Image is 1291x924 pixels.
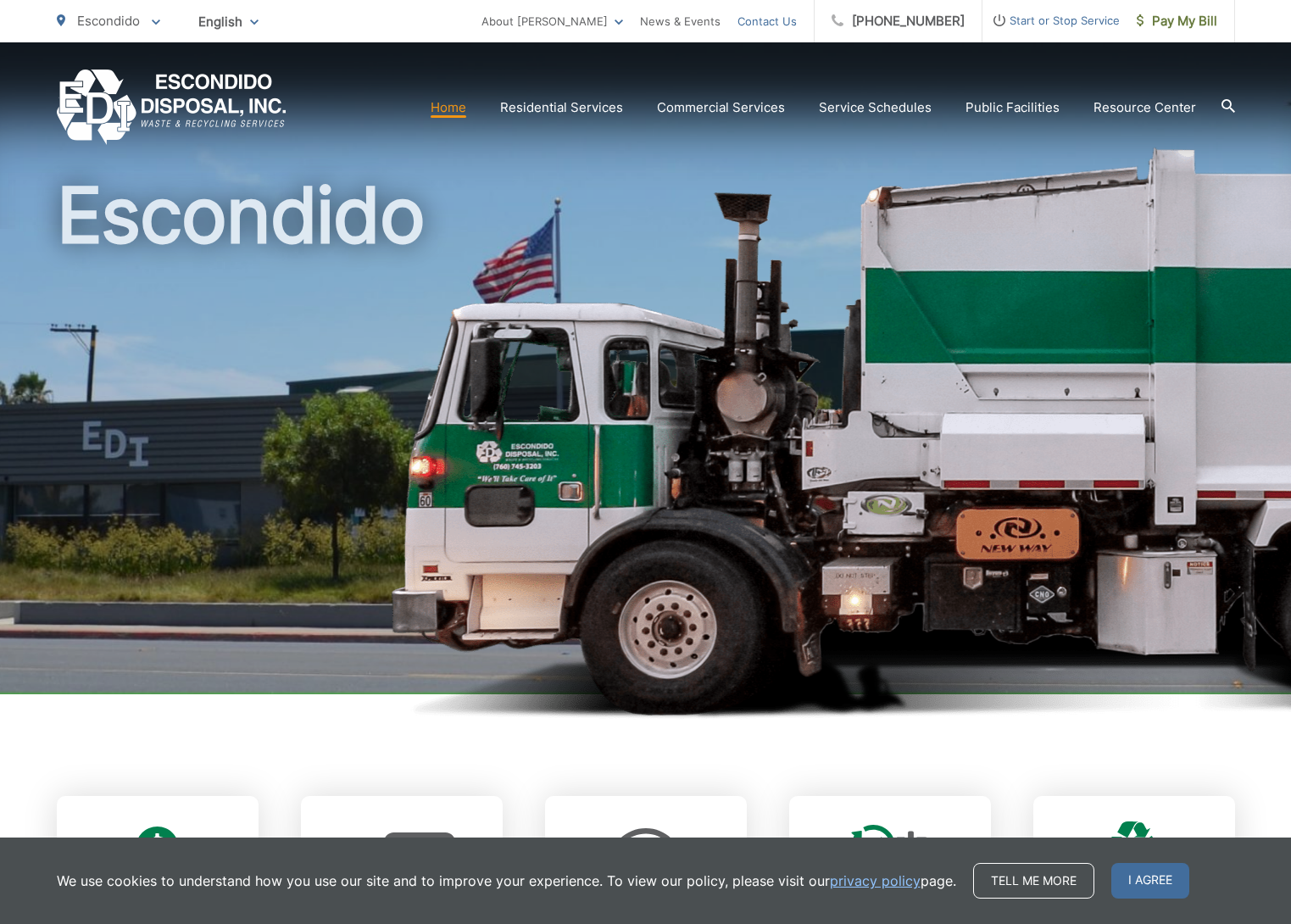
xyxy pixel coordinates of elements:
[965,97,1060,118] a: Public Facilities
[640,11,721,31] a: News & Events
[737,11,797,31] a: Contact Us
[77,13,140,29] span: Escondido
[830,871,921,891] a: privacy policy
[57,871,956,891] p: We use cookies to understand how you use our site and to improve your experience. To view our pol...
[481,11,623,31] a: About [PERSON_NAME]
[431,97,466,118] a: Home
[657,97,785,118] a: Commercial Services
[500,97,623,118] a: Residential Services
[1137,11,1217,31] span: Pay My Bill
[57,70,287,145] a: EDCD logo. Return to the homepage.
[819,97,932,118] a: Service Schedules
[57,173,1235,710] h1: Escondido
[1093,97,1196,118] a: Resource Center
[186,7,271,36] span: English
